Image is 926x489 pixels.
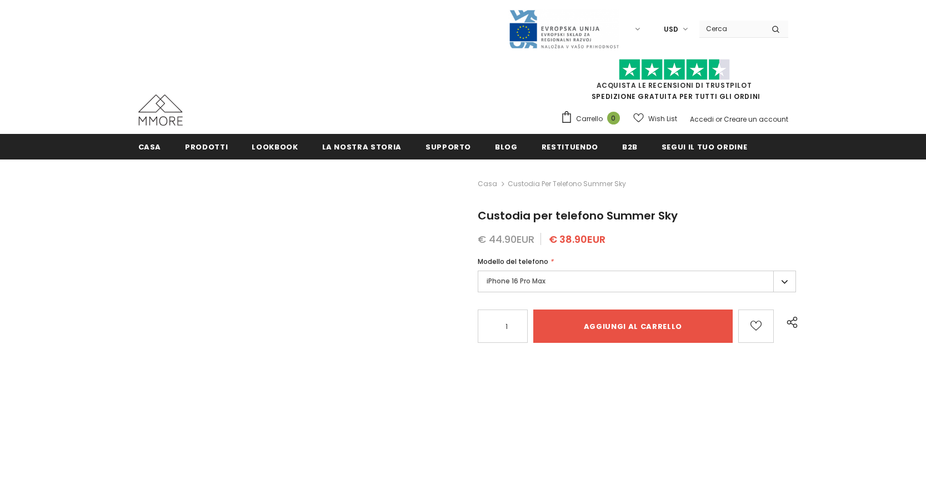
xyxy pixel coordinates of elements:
span: Restituendo [542,142,598,152]
a: B2B [622,134,638,159]
span: Custodia per telefono Summer Sky [478,208,678,223]
a: Casa [138,134,162,159]
label: iPhone 16 Pro Max [478,271,796,292]
span: € 38.90EUR [549,232,605,246]
span: La nostra storia [322,142,402,152]
img: Casi MMORE [138,94,183,126]
a: Javni Razpis [508,24,619,33]
a: Creare un account [724,114,788,124]
span: Casa [138,142,162,152]
span: Segui il tuo ordine [662,142,747,152]
span: Wish List [648,113,677,124]
input: Aggiungi al carrello [533,310,732,343]
a: Segui il tuo ordine [662,134,747,159]
span: Modello del telefono [478,257,548,266]
span: Lookbook [252,142,298,152]
input: Search Site [699,21,763,37]
span: Prodotti [185,142,228,152]
span: € 44.90EUR [478,232,534,246]
span: B2B [622,142,638,152]
a: Restituendo [542,134,598,159]
span: supporto [426,142,471,152]
a: Acquista le recensioni di TrustPilot [597,81,752,90]
span: 0 [607,112,620,124]
span: Carrello [576,113,603,124]
span: USD [664,24,678,35]
a: supporto [426,134,471,159]
a: La nostra storia [322,134,402,159]
a: Accedi [690,114,714,124]
a: Carrello 0 [560,111,625,127]
a: Blog [495,134,518,159]
span: Custodia per telefono Summer Sky [508,177,626,191]
a: Casa [478,177,497,191]
span: SPEDIZIONE GRATUITA PER TUTTI GLI ORDINI [560,64,788,101]
span: or [715,114,722,124]
span: Blog [495,142,518,152]
a: Lookbook [252,134,298,159]
img: Javni Razpis [508,9,619,49]
img: Fidati di Pilot Stars [619,59,730,81]
a: Prodotti [185,134,228,159]
a: Wish List [633,109,677,128]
